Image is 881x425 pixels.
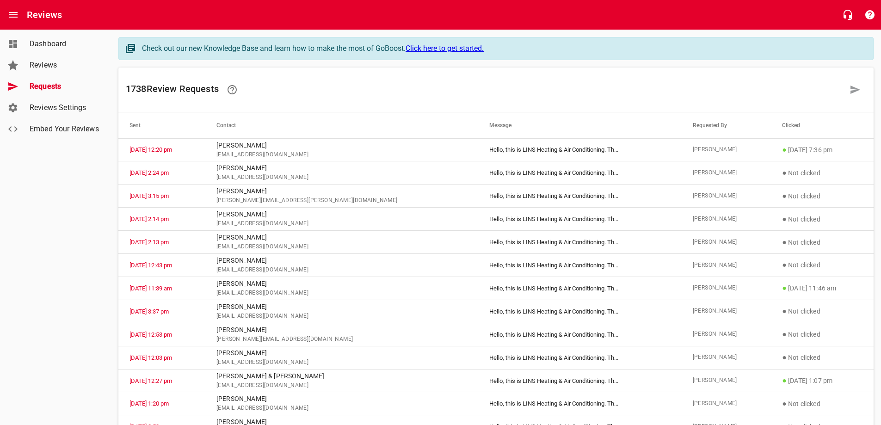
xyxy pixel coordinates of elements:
span: [EMAIL_ADDRESS][DOMAIN_NAME] [216,242,467,252]
span: [PERSON_NAME][EMAIL_ADDRESS][DOMAIN_NAME] [216,335,467,344]
span: ● [782,283,787,292]
a: Click here to get started. [406,44,484,53]
span: [EMAIL_ADDRESS][DOMAIN_NAME] [216,312,467,321]
p: [PERSON_NAME] [216,325,467,335]
td: Hello, this is LINS Heating & Air Conditioning. Th ... [478,138,681,161]
span: [PERSON_NAME] [693,353,760,362]
span: [PERSON_NAME] [693,307,760,316]
td: Hello, this is LINS Heating & Air Conditioning. Th ... [478,346,681,369]
p: Not clicked [782,167,863,179]
td: Hello, this is LINS Heating & Air Conditioning. Th ... [478,254,681,277]
p: Not clicked [782,306,863,317]
span: ● [782,215,787,223]
span: Requests [30,81,100,92]
span: [PERSON_NAME] [693,261,760,270]
td: Hello, this is LINS Heating & Air Conditioning. Th ... [478,323,681,346]
p: [PERSON_NAME] [216,394,467,404]
span: [EMAIL_ADDRESS][DOMAIN_NAME] [216,404,467,413]
a: [DATE] 12:43 pm [129,262,172,269]
span: ● [782,238,787,246]
p: Not clicked [782,398,863,409]
button: Open drawer [2,4,25,26]
th: Contact [205,112,478,138]
button: Support Portal [859,4,881,26]
p: Not clicked [782,259,863,271]
span: [PERSON_NAME] [693,283,760,293]
a: [DATE] 11:39 am [129,285,172,292]
span: [EMAIL_ADDRESS][DOMAIN_NAME] [216,150,467,160]
h6: Reviews [27,7,62,22]
span: ● [782,307,787,315]
span: [PERSON_NAME] [693,238,760,247]
span: Reviews [30,60,100,71]
p: [PERSON_NAME] [216,141,467,150]
span: Embed Your Reviews [30,123,100,135]
th: Clicked [771,112,874,138]
a: [DATE] 12:27 pm [129,377,172,384]
a: Request a review [844,79,866,101]
p: [PERSON_NAME] [216,256,467,265]
td: Hello, this is LINS Heating & Air Conditioning. Th ... [478,161,681,185]
p: [DATE] 1:07 pm [782,375,863,386]
span: [EMAIL_ADDRESS][DOMAIN_NAME] [216,173,467,182]
span: [PERSON_NAME] [693,168,760,178]
p: Not clicked [782,237,863,248]
span: [PERSON_NAME] [693,215,760,224]
p: [PERSON_NAME] [216,348,467,358]
span: [PERSON_NAME] [693,330,760,339]
a: [DATE] 2:13 pm [129,239,169,246]
td: Hello, this is LINS Heating & Air Conditioning. Th ... [478,300,681,323]
div: Check out our new Knowledge Base and learn how to make the most of GoBoost. [142,43,864,54]
p: [PERSON_NAME] [216,209,467,219]
p: [PERSON_NAME] [216,233,467,242]
p: Not clicked [782,352,863,363]
th: Sent [118,112,205,138]
td: Hello, this is LINS Heating & Air Conditioning. Th ... [478,392,681,415]
span: [PERSON_NAME][EMAIL_ADDRESS][PERSON_NAME][DOMAIN_NAME] [216,196,467,205]
a: [DATE] 12:53 pm [129,331,172,338]
th: Requested By [682,112,771,138]
span: ● [782,330,787,339]
td: Hello, this is LINS Heating & Air Conditioning. Th ... [478,185,681,208]
p: Not clicked [782,214,863,225]
span: ● [782,353,787,362]
p: [DATE] 7:36 pm [782,144,863,155]
a: [DATE] 2:14 pm [129,216,169,222]
span: [EMAIL_ADDRESS][DOMAIN_NAME] [216,381,467,390]
a: [DATE] 2:24 pm [129,169,169,176]
span: ● [782,191,787,200]
a: [DATE] 3:15 pm [129,192,169,199]
span: [EMAIL_ADDRESS][DOMAIN_NAME] [216,289,467,298]
span: [EMAIL_ADDRESS][DOMAIN_NAME] [216,265,467,275]
a: [DATE] 12:20 pm [129,146,172,153]
a: [DATE] 3:37 pm [129,308,169,315]
span: Reviews Settings [30,102,100,113]
span: ● [782,399,787,408]
p: [PERSON_NAME] [216,163,467,173]
span: ● [782,260,787,269]
span: [EMAIL_ADDRESS][DOMAIN_NAME] [216,358,467,367]
span: [PERSON_NAME] [693,145,760,154]
span: [PERSON_NAME] [693,191,760,201]
p: [PERSON_NAME] & [PERSON_NAME] [216,371,467,381]
a: [DATE] 12:03 pm [129,354,172,361]
a: Learn how requesting reviews can improve your online presence [221,79,243,101]
p: [PERSON_NAME] [216,186,467,196]
span: ● [782,145,787,154]
span: ● [782,168,787,177]
th: Message [478,112,681,138]
td: Hello, this is LINS Heating & Air Conditioning. Th ... [478,231,681,254]
td: Hello, this is LINS Heating & Air Conditioning. Th ... [478,369,681,392]
a: [DATE] 1:20 pm [129,400,169,407]
td: Hello, this is LINS Heating & Air Conditioning. Th ... [478,277,681,300]
p: Not clicked [782,191,863,202]
span: [PERSON_NAME] [693,399,760,408]
button: Live Chat [837,4,859,26]
h6: 1738 Review Request s [126,79,844,101]
span: ● [782,376,787,385]
p: [PERSON_NAME] [216,302,467,312]
p: Not clicked [782,329,863,340]
td: Hello, this is LINS Heating & Air Conditioning. Th ... [478,208,681,231]
p: [PERSON_NAME] [216,279,467,289]
span: [PERSON_NAME] [693,376,760,385]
